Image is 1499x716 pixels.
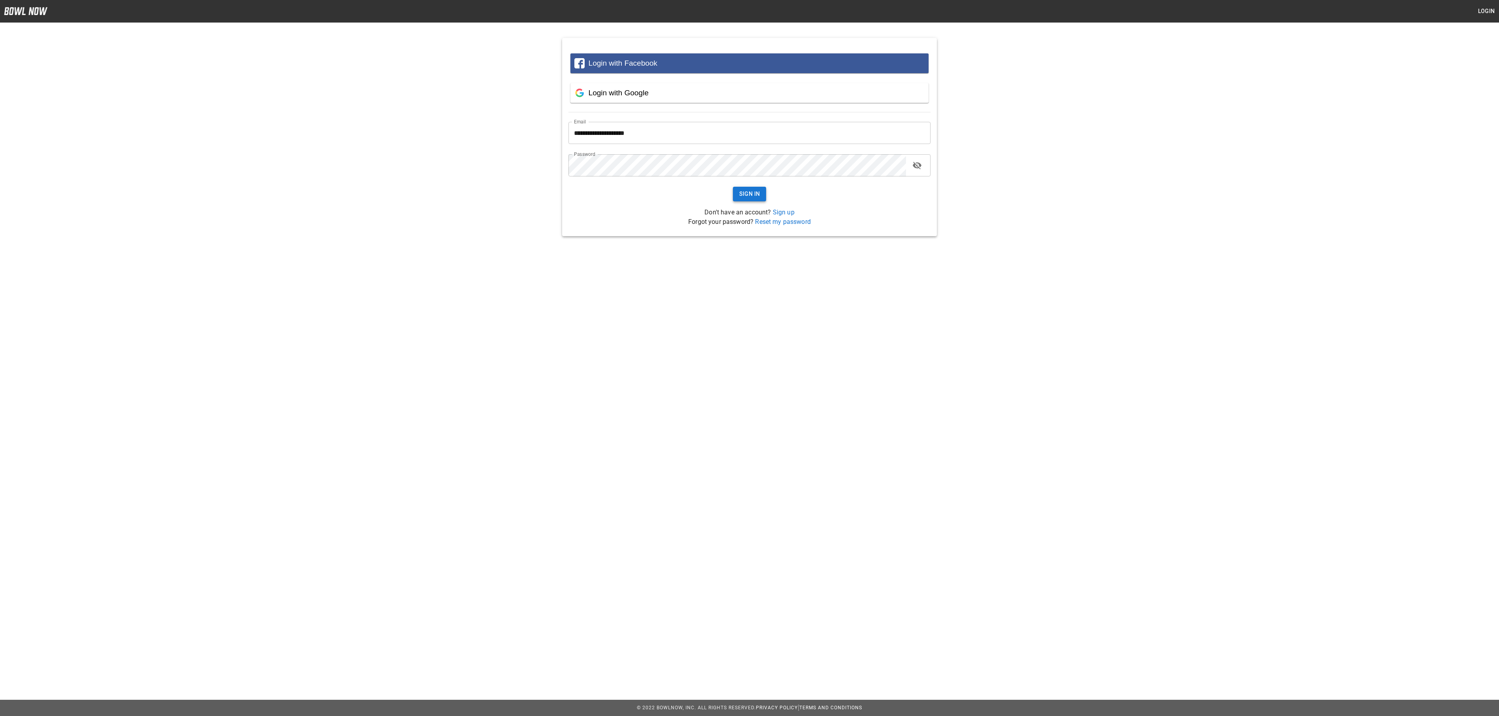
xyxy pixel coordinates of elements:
[570,83,929,103] button: Login with Google
[1474,4,1499,19] button: Login
[637,705,756,710] span: © 2022 BowlNow, Inc. All Rights Reserved.
[733,187,766,201] button: Sign In
[568,208,931,217] p: Don't have an account?
[773,208,795,216] a: Sign up
[755,218,811,225] a: Reset my password
[589,89,649,97] span: Login with Google
[589,59,657,67] span: Login with Facebook
[799,705,862,710] a: Terms and Conditions
[570,53,929,73] button: Login with Facebook
[909,157,925,173] button: toggle password visibility
[568,217,931,227] p: Forgot your password?
[756,705,798,710] a: Privacy Policy
[4,7,47,15] img: logo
